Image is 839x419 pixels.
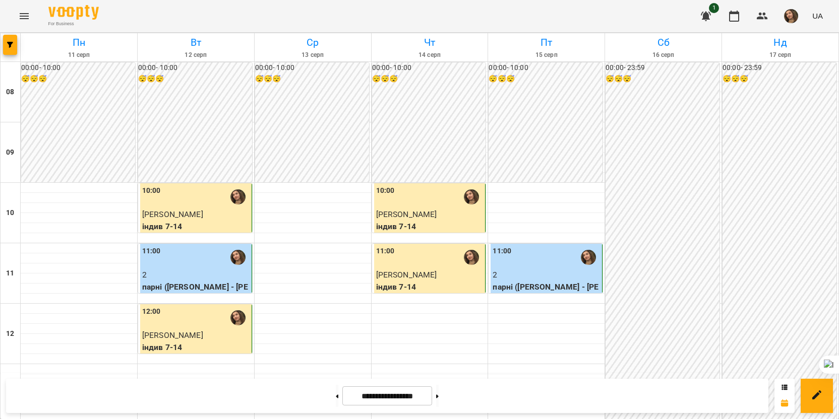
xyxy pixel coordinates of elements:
[812,11,823,21] span: UA
[12,4,36,28] button: Menu
[493,269,600,281] p: 2
[490,35,603,50] h6: Пт
[376,281,484,293] p: індив 7-14
[22,35,136,50] h6: Пн
[723,62,836,74] h6: 00:00 - 23:59
[376,270,437,280] span: [PERSON_NAME]
[142,221,250,233] p: індив 7-14
[490,50,603,60] h6: 15 серп
[48,21,99,27] span: For Business
[230,250,246,265] img: Анастасія Іванова
[255,74,369,85] h6: 😴😴😴
[142,246,161,257] label: 11:00
[581,250,596,265] img: Анастасія Іванова
[142,281,250,305] p: парні ([PERSON_NAME] - [PERSON_NAME])
[142,330,203,340] span: [PERSON_NAME]
[372,62,486,74] h6: 00:00 - 10:00
[142,341,250,354] p: індив 7-14
[372,74,486,85] h6: 😴😴😴
[138,62,252,74] h6: 00:00 - 10:00
[21,74,135,85] h6: 😴😴😴
[489,62,603,74] h6: 00:00 - 10:00
[606,62,720,74] h6: 00:00 - 23:59
[724,50,837,60] h6: 17 серп
[142,269,250,281] p: 2
[464,189,479,204] img: Анастасія Іванова
[464,250,479,265] img: Анастасія Іванова
[139,35,253,50] h6: Вт
[373,35,487,50] h6: Чт
[6,87,14,98] h6: 08
[489,74,603,85] h6: 😴😴😴
[376,246,395,257] label: 11:00
[808,7,827,25] button: UA
[21,62,135,74] h6: 00:00 - 10:00
[493,281,600,305] p: парні ([PERSON_NAME] - [PERSON_NAME])
[256,50,370,60] h6: 13 серп
[784,9,798,23] img: e02786069a979debee2ecc2f3beb162c.jpeg
[606,74,720,85] h6: 😴😴😴
[22,50,136,60] h6: 11 серп
[376,210,437,219] span: [PERSON_NAME]
[139,50,253,60] h6: 12 серп
[230,189,246,204] img: Анастасія Іванова
[6,147,14,158] h6: 09
[142,306,161,317] label: 12:00
[142,185,161,196] label: 10:00
[607,35,720,50] h6: Сб
[230,310,246,325] img: Анастасія Іванова
[376,185,395,196] label: 10:00
[6,268,14,279] h6: 11
[256,35,370,50] h6: Ср
[138,74,252,85] h6: 😴😴😴
[373,50,487,60] h6: 14 серп
[607,50,720,60] h6: 16 серп
[724,35,837,50] h6: Нд
[6,207,14,219] h6: 10
[376,221,484,233] p: індив 7-14
[493,246,511,257] label: 11:00
[48,5,99,20] img: Voopty Logo
[6,328,14,339] h6: 12
[709,3,719,13] span: 1
[142,210,203,219] span: [PERSON_NAME]
[723,74,836,85] h6: 😴😴😴
[255,62,369,74] h6: 00:00 - 10:00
